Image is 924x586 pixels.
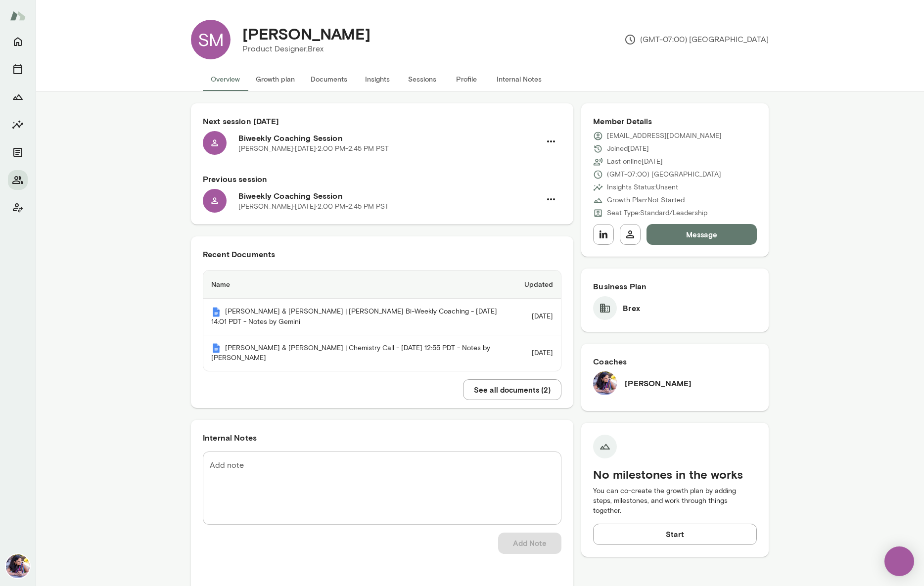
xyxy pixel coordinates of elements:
[607,157,663,167] p: Last online [DATE]
[8,170,28,190] button: Members
[211,343,221,353] img: Mento
[303,67,355,91] button: Documents
[489,67,550,91] button: Internal Notes
[203,115,561,127] h6: Next session [DATE]
[242,24,370,43] h4: [PERSON_NAME]
[607,170,721,180] p: (GMT-07:00) [GEOGRAPHIC_DATA]
[593,371,617,395] img: Aradhana Goel
[516,270,561,299] th: Updated
[8,32,28,51] button: Home
[593,486,757,516] p: You can co-create the growth plan by adding steps, milestones, and work through things together.
[10,6,26,25] img: Mento
[516,335,561,371] td: [DATE]
[593,356,757,367] h6: Coaches
[444,67,489,91] button: Profile
[248,67,303,91] button: Growth plan
[203,335,516,371] th: [PERSON_NAME] & [PERSON_NAME] | Chemistry Call - [DATE] 12:55 PDT - Notes by [PERSON_NAME]
[647,224,757,245] button: Message
[238,202,389,212] p: [PERSON_NAME] · [DATE] · 2:00 PM-2:45 PM PST
[593,466,757,482] h5: No milestones in the works
[624,34,769,45] p: (GMT-07:00) [GEOGRAPHIC_DATA]
[203,248,561,260] h6: Recent Documents
[238,132,541,144] h6: Biweekly Coaching Session
[242,43,370,55] p: Product Designer, Brex
[211,307,221,317] img: Mento
[203,67,248,91] button: Overview
[623,302,640,314] h6: Brex
[355,67,400,91] button: Insights
[607,131,722,141] p: [EMAIL_ADDRESS][DOMAIN_NAME]
[593,524,757,544] button: Start
[607,208,707,218] p: Seat Type: Standard/Leadership
[8,142,28,162] button: Documents
[607,195,685,205] p: Growth Plan: Not Started
[400,67,444,91] button: Sessions
[8,59,28,79] button: Sessions
[191,20,231,59] div: SM
[238,190,541,202] h6: Biweekly Coaching Session
[593,115,757,127] h6: Member Details
[607,182,678,192] p: Insights Status: Unsent
[238,144,389,154] p: [PERSON_NAME] · [DATE] · 2:00 PM-2:45 PM PST
[8,198,28,218] button: Client app
[516,299,561,335] td: [DATE]
[6,554,30,578] img: Aradhana Goel
[203,173,561,185] h6: Previous session
[463,379,561,400] button: See all documents (2)
[203,299,516,335] th: [PERSON_NAME] & [PERSON_NAME] | [PERSON_NAME] Bi-Weekly Coaching - [DATE] 14:01 PDT - Notes by Ge...
[8,115,28,135] button: Insights
[203,432,561,444] h6: Internal Notes
[625,377,692,389] h6: [PERSON_NAME]
[203,270,516,299] th: Name
[607,144,649,154] p: Joined [DATE]
[593,280,757,292] h6: Business Plan
[8,87,28,107] button: Growth Plan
